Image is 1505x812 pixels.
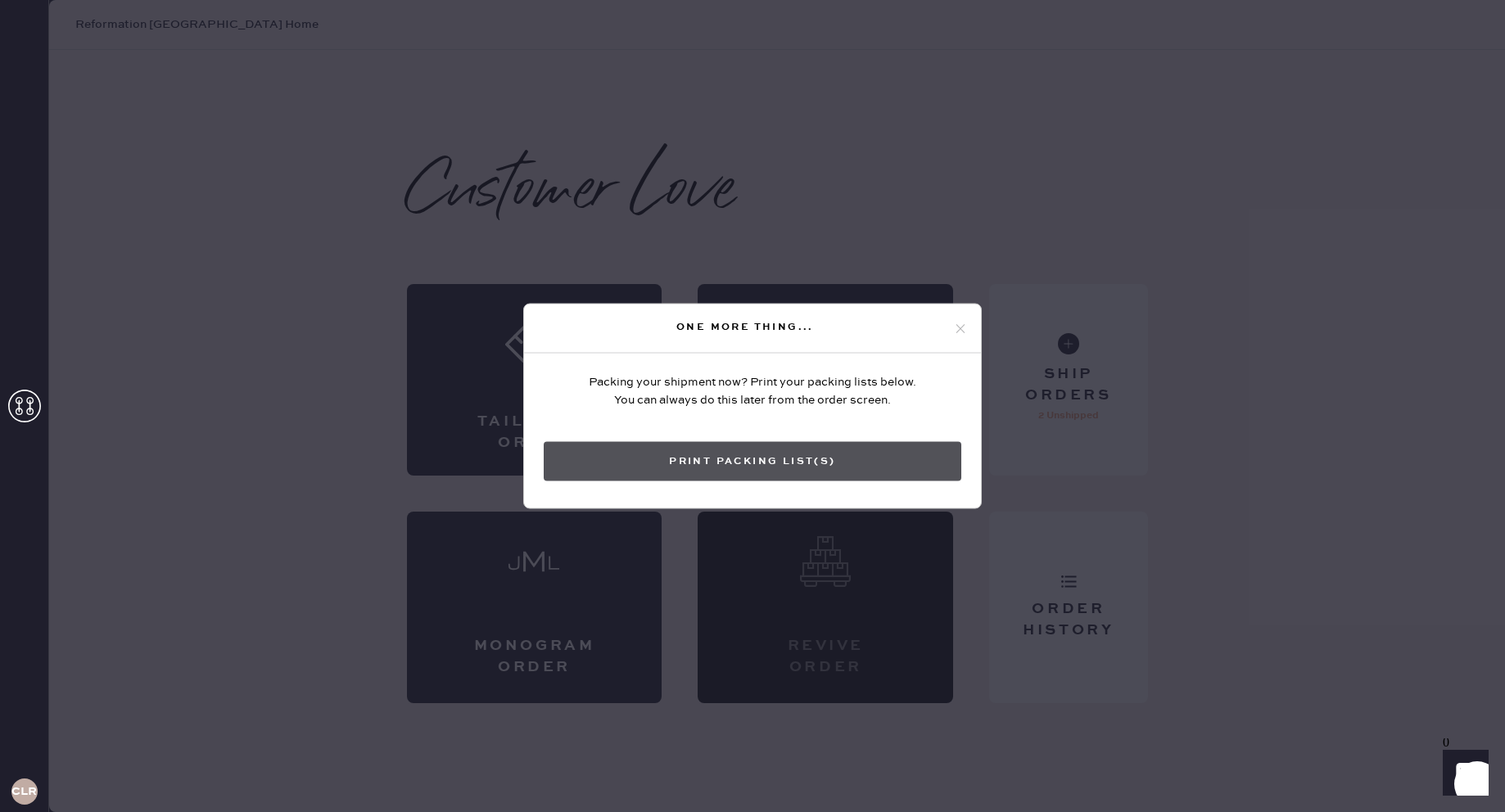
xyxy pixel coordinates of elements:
[544,442,961,481] button: Print Packing List(s)
[11,786,37,797] h3: CLR
[589,373,916,409] div: Packing your shipment now? Print your packing lists below. You can always do this later from the ...
[537,317,953,336] div: One more thing...
[1427,738,1498,809] iframe: Front Chat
